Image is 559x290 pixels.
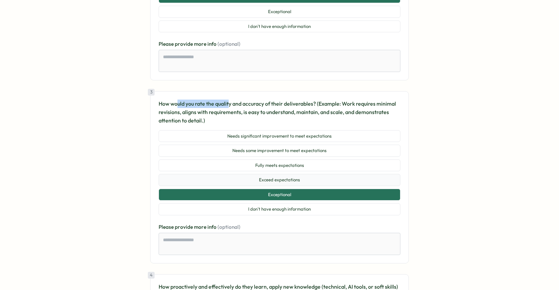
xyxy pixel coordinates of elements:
span: (optional) [218,41,240,47]
button: Exceptional [159,189,400,201]
button: Needs significant improvement to meet expectations [159,130,400,142]
span: more [194,41,207,47]
span: Please [159,41,175,47]
button: Needs some improvement to meet expectations [159,145,400,157]
span: info [207,41,218,47]
button: Fully meets expectations [159,159,400,172]
span: provide [175,224,194,230]
button: I don't have enough information [159,21,400,33]
div: 3 [148,89,155,96]
button: Exceed expectations [159,174,400,186]
span: provide [175,41,194,47]
button: Exceptional [159,6,400,18]
span: (optional) [218,224,240,230]
button: I don't have enough information [159,203,400,215]
span: info [207,224,218,230]
p: How would you rate the quality and accuracy of their deliverables? (Example: Work requires minima... [159,100,400,124]
div: 4 [148,272,155,279]
span: Please [159,224,175,230]
span: more [194,224,207,230]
